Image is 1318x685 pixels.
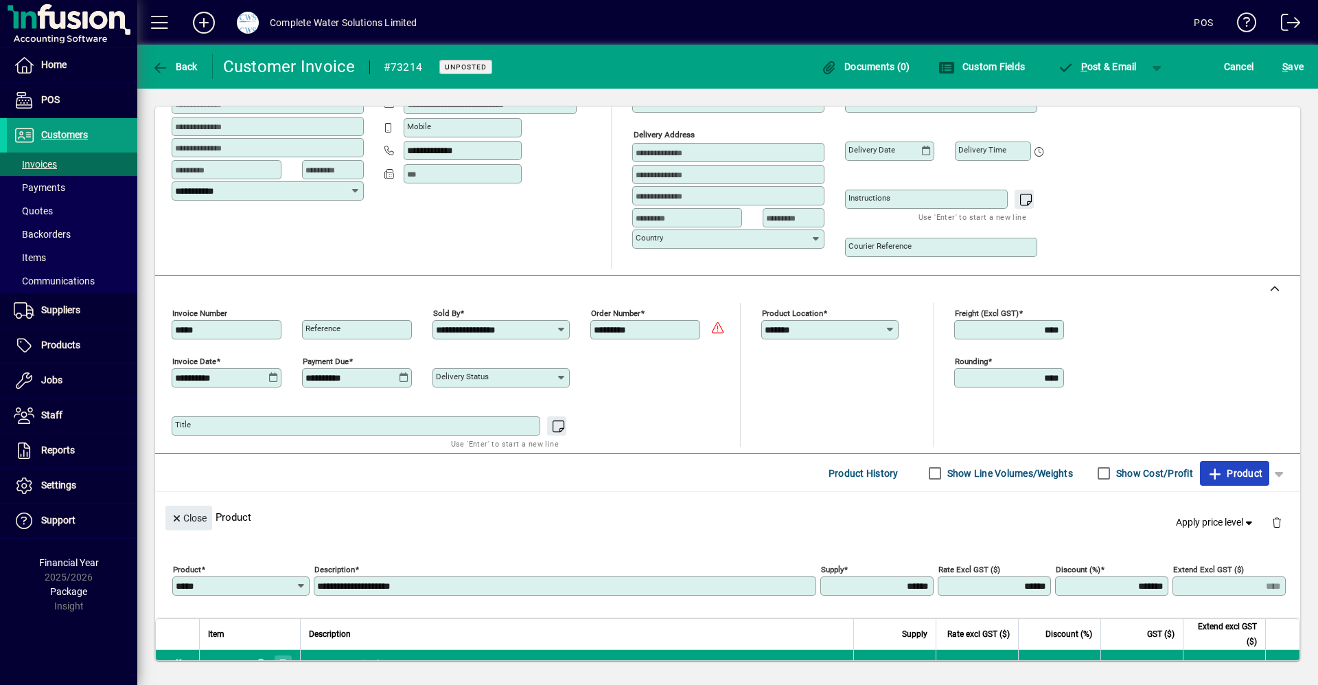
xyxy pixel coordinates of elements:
button: Save [1279,54,1307,79]
span: Package [50,586,87,597]
mat-label: Title [175,420,191,429]
span: Extend excl GST ($) [1192,619,1257,649]
mat-label: Instructions [848,193,890,203]
span: Backorders [14,229,71,240]
span: Communications [14,276,95,287]
app-page-header-button: Back [137,54,213,79]
div: Complete Water Solutions Limited [270,12,417,34]
mat-label: Invoice date [172,357,216,366]
mat-label: Rounding [955,357,988,366]
td: 6.48 [1183,650,1265,677]
mat-label: Supply [821,565,844,574]
span: Product History [829,462,899,484]
span: Payments [14,182,65,193]
a: Payments [7,176,137,199]
mat-label: Order number [591,308,640,318]
mat-label: Description [314,565,355,574]
span: Support [41,515,76,526]
span: Brass Hex Nipple 20mm [309,657,414,671]
mat-label: Country [636,233,663,243]
a: Jobs [7,363,137,398]
span: Description [309,627,351,642]
span: ost & Email [1057,61,1137,72]
a: Communications [7,269,137,293]
span: S [1282,61,1288,72]
span: P [1081,61,1087,72]
a: Quotes [7,199,137,223]
a: POS [7,83,137,117]
span: 1.0000 [897,657,928,671]
app-page-header-button: Delete [1260,516,1293,528]
button: Apply price level [1170,510,1261,535]
div: POS [1194,12,1213,34]
span: Discount (%) [1045,627,1092,642]
mat-label: Courier Reference [848,241,912,251]
mat-label: Freight (excl GST) [955,308,1019,318]
label: Show Cost/Profit [1113,467,1193,480]
div: Product [155,492,1300,542]
span: Apply price level [1176,515,1256,530]
span: Product [1207,462,1262,484]
span: Documents (0) [821,61,910,72]
div: BHN20 [208,657,240,671]
button: Product [1200,461,1269,486]
a: Support [7,504,137,538]
span: Staff [41,409,62,420]
span: Customers [41,129,88,140]
mat-label: Extend excl GST ($) [1173,565,1244,574]
button: Delete [1260,506,1293,539]
mat-label: Delivery time [958,145,1006,155]
span: POS [41,94,60,105]
a: Products [7,328,137,363]
a: Reports [7,434,137,468]
button: Close [165,506,212,530]
a: Items [7,246,137,269]
span: Quotes [14,205,53,216]
div: Customer Invoice [223,56,356,78]
mat-label: Delivery date [848,145,895,155]
div: 7.6220 [945,657,1010,671]
mat-label: Reference [305,324,340,333]
button: Product History [823,461,904,486]
td: 0.97 [1100,650,1183,677]
span: Reports [41,445,75,456]
a: Suppliers [7,293,137,328]
span: ave [1282,56,1304,78]
div: #73214 [384,56,423,78]
span: Jobs [41,374,62,385]
span: Back [152,61,198,72]
span: Rate excl GST ($) [947,627,1010,642]
mat-label: Delivery status [436,372,489,381]
span: Custom Fields [938,61,1025,72]
mat-label: Product [173,565,201,574]
mat-label: Sold by [433,308,460,318]
a: Invoices [7,153,137,176]
mat-label: Payment due [303,357,349,366]
mat-label: Product location [762,308,823,318]
a: Backorders [7,223,137,246]
span: Unposted [445,63,487,71]
span: Supply [902,627,927,642]
mat-label: Invoice number [172,308,227,318]
mat-label: Discount (%) [1056,565,1100,574]
a: Home [7,48,137,82]
app-page-header-button: Close [162,511,216,524]
button: Add [182,10,226,35]
mat-label: Rate excl GST ($) [938,565,1000,574]
button: Custom Fields [935,54,1028,79]
label: Show Line Volumes/Weights [945,467,1073,480]
span: Close [171,507,207,530]
span: Invoices [14,159,57,170]
button: Profile [226,10,270,35]
a: Settings [7,469,137,503]
span: Cancel [1224,56,1254,78]
span: Suppliers [41,304,80,315]
span: Financial Year [39,557,99,568]
mat-hint: Use 'Enter' to start a new line [451,436,559,451]
mat-label: Mobile [407,122,431,131]
button: Post & Email [1050,54,1144,79]
a: Staff [7,398,137,433]
span: Settings [41,480,76,491]
span: Home [41,59,67,70]
a: Logout [1271,3,1301,47]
